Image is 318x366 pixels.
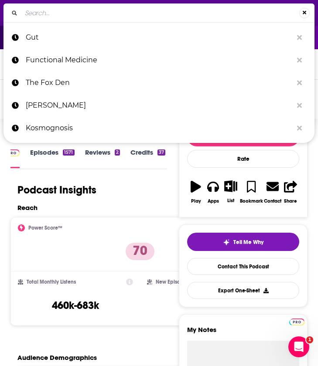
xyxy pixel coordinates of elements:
h2: New Episode Listens [156,279,204,285]
p: The Fox Den [26,71,293,94]
div: Play [191,198,201,204]
p: Gut [26,26,293,49]
div: Bookmark [240,198,263,204]
div: Rate [187,150,299,168]
h2: Total Monthly Listens [27,279,76,285]
button: Bookmark [239,175,263,209]
a: The Fox Den [3,71,315,94]
h1: Podcast Insights [17,183,96,197]
button: Export One-Sheet [187,282,299,299]
button: Share [282,175,299,209]
a: Gut [3,26,315,49]
button: Apps [205,175,222,209]
p: Adam Sommer [26,94,293,117]
h2: Audience Demographics [17,353,97,362]
a: [PERSON_NAME] [3,94,315,117]
div: Share [284,198,297,204]
div: 37 [157,149,165,156]
div: 2 [115,149,120,156]
img: tell me why sparkle [223,239,230,246]
p: Kosmognosis [26,117,293,139]
h2: Power Score™ [28,225,62,231]
iframe: Intercom live chat [288,336,309,357]
a: Reviews2 [85,148,120,168]
a: Functional Medicine [3,49,315,71]
label: My Notes [187,325,299,341]
a: Credits37 [130,148,165,168]
p: Functional Medicine [26,49,293,71]
span: Tell Me Why [233,239,263,246]
div: Apps [208,198,219,204]
a: Contact This Podcast [187,258,299,275]
button: Play [187,175,205,209]
img: Podchaser Pro [4,149,20,156]
div: Contact [264,198,281,204]
h2: Reach [17,203,38,212]
a: Contact [263,175,282,209]
h3: 460k-683k [52,299,99,312]
span: 1 [306,336,313,343]
img: Podchaser Pro [289,319,304,325]
p: 70 [126,243,154,260]
a: Kosmognosis [3,117,315,139]
a: Pro website [289,317,304,325]
button: tell me why sparkleTell Me Why [187,233,299,251]
div: List [227,198,234,203]
input: Search... [21,6,299,20]
a: Episodes1571 [30,148,74,168]
div: 1571 [63,149,74,156]
div: Search... [3,3,315,22]
button: List [222,175,239,209]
